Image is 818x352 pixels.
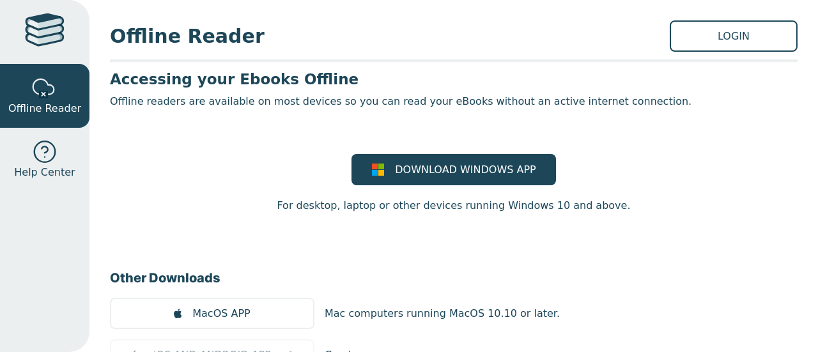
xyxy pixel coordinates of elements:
[14,165,75,180] span: Help Center
[192,306,250,321] span: MacOS APP
[8,101,81,116] span: Offline Reader
[110,298,314,329] a: MacOS APP
[110,70,798,89] h3: Accessing your Ebooks Offline
[325,306,560,321] p: Mac computers running MacOS 10.10 or later.
[110,268,798,287] h3: Other Downloads
[670,20,798,52] a: LOGIN
[277,198,630,213] p: For desktop, laptop or other devices running Windows 10 and above.
[395,162,536,178] span: DOWNLOAD WINDOWS APP
[351,154,556,185] a: DOWNLOAD WINDOWS APP
[110,22,670,50] span: Offline Reader
[110,94,798,109] p: Offline readers are available on most devices so you can read your eBooks without an active inter...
